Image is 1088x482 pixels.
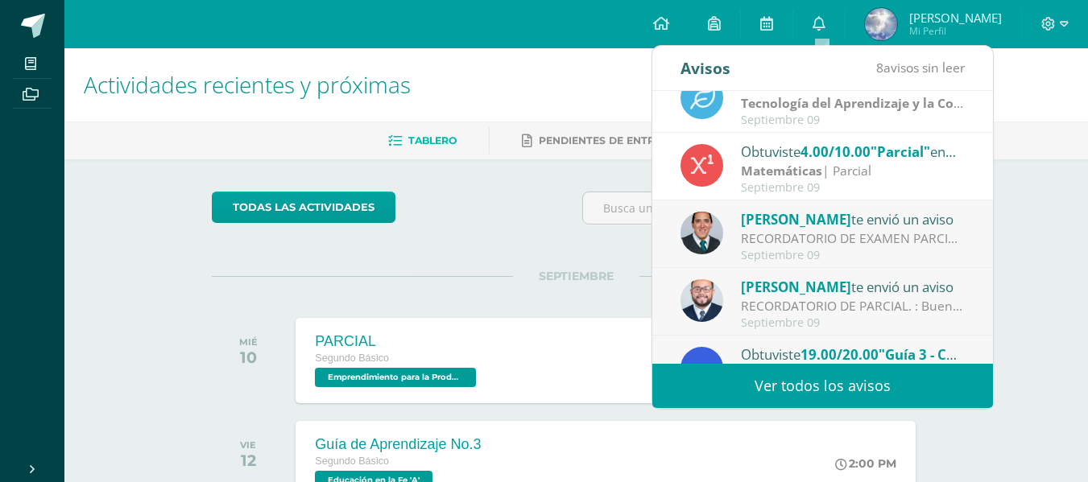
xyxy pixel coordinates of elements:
[741,208,965,229] div: te envió un aviso
[315,352,389,364] span: Segundo Básico
[652,364,993,408] a: Ver todos los avisos
[741,162,822,179] strong: Matemáticas
[513,269,639,283] span: SEPTIEMBRE
[741,229,965,248] div: RECORDATORIO DE EXAMEN PARCIAL 10 DE SEPTIEMBRE: Buenas tardes Queridos estudiantes de III C y II...
[741,344,965,365] div: Obtuviste en
[800,345,879,364] span: 19.00/20.00
[876,59,965,76] span: avisos sin leer
[681,279,723,322] img: eaa624bfc361f5d4e8a554d75d1a3cf6.png
[741,162,965,180] div: | Parcial
[871,142,930,161] span: "Parcial"
[84,69,411,100] span: Actividades recientes y próximas
[522,128,676,154] a: Pendientes de entrega
[865,8,897,40] img: 39d95d7cad10bdd559978187e70896e2.png
[741,276,965,297] div: te envió un aviso
[408,134,457,146] span: Tablero
[909,10,1002,26] span: [PERSON_NAME]
[741,297,965,315] div: RECORDATORIO DE PARCIAL. : Buenas tardes Jovenes, un gusto saludarlos. Les recuerdo que mañana ti...
[835,456,896,471] div: 2:00 PM
[741,249,965,262] div: Septiembre 09
[315,333,480,350] div: PARCIAL
[539,134,676,146] span: Pendientes de entrega
[741,210,851,229] span: [PERSON_NAME]
[800,142,871,161] span: 4.00/10.00
[239,348,258,367] div: 10
[876,59,883,76] span: 8
[741,181,965,195] div: Septiembre 09
[240,451,256,470] div: 12
[909,24,1002,38] span: Mi Perfil
[315,436,481,453] div: Guía de Aprendizaje No.3
[741,141,965,162] div: Obtuviste en
[741,316,965,330] div: Septiembre 09
[583,192,940,224] input: Busca una actividad próxima aquí...
[741,94,965,113] div: | Zona
[240,439,256,451] div: VIE
[388,128,457,154] a: Tablero
[741,113,965,127] div: Septiembre 09
[741,278,851,296] span: [PERSON_NAME]
[315,455,389,467] span: Segundo Básico
[212,192,395,223] a: todas las Actividades
[681,212,723,254] img: 2306758994b507d40baaa54be1d4aa7e.png
[315,368,476,387] span: Emprendimiento para la Productividad 'A'
[239,336,258,348] div: MIÉ
[681,46,730,90] div: Avisos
